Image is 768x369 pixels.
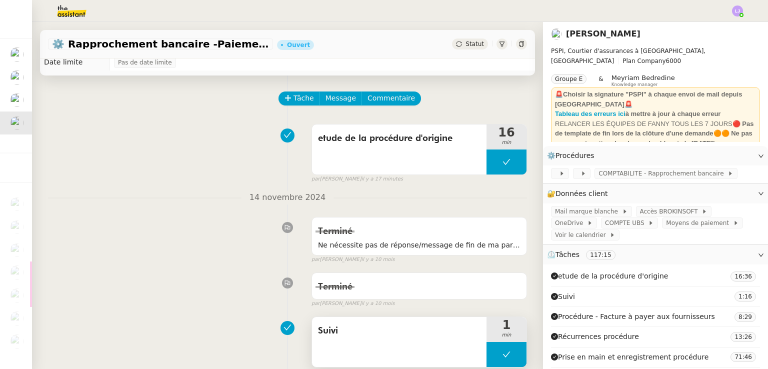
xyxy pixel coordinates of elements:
[361,91,421,105] button: Commentaire
[555,218,587,228] span: OneDrive
[465,40,484,47] span: Statut
[551,351,708,363] span: Prise en main et enregistrement procédure
[318,323,480,338] span: Suivi
[734,312,756,322] nz-tag: 8
[551,331,639,342] span: Récurrences procédure
[734,291,756,301] nz-tag: 1
[732,5,743,16] img: svg
[555,90,742,108] strong: 🚨Choisir la signature "PSPI" à chaque envoi de mail depuis [GEOGRAPHIC_DATA]🚨
[611,82,658,87] span: Knowledge manager
[744,273,752,280] span: 36
[551,311,715,322] span: Procédure - Facture à payer aux fournisseurs
[744,293,752,300] span: 16
[325,92,356,104] span: Message
[311,299,395,308] small: [PERSON_NAME]
[551,47,705,64] span: PSPI, Courtier d'assurances à [GEOGRAPHIC_DATA], [GEOGRAPHIC_DATA]
[640,206,702,216] span: Accès BROKINSOFT
[319,91,362,105] button: Message
[318,239,520,251] span: Ne nécessite pas de réponse/message de fin de ma part ici
[598,74,603,87] span: &
[311,299,320,308] span: par
[318,131,480,146] span: etude de la procédure d'origine
[622,57,665,64] span: Plan Company
[10,288,24,302] img: users%2F0zQGGmvZECeMseaPawnreYAQQyS2%2Favatar%2Feddadf8a-b06f-4db9-91c4-adeed775bb0f
[10,334,24,348] img: users%2Fa6PbEmLwvGXylUqKytRPpDpAx153%2Favatar%2Ffanny.png
[543,245,768,264] div: ⏲️Tâches 117:15
[311,175,403,183] small: [PERSON_NAME]
[555,230,609,240] span: Voir le calendrier
[605,218,648,228] span: COMPTE UBS
[10,47,24,61] img: users%2Fvjxz7HYmGaNTSE4yF5W2mFwJXra2%2Favatar%2Ff3aef901-807b-4123-bf55-4aed7c5d6af5
[666,218,732,228] span: Moyens de paiement
[486,319,526,331] span: 1
[10,265,24,279] img: users%2FSclkIUIAuBOhhDrbgjtrSikBoD03%2Favatar%2F48cbc63d-a03d-4817-b5bf-7f7aeed5f2a9
[551,28,562,39] img: users%2Fa6PbEmLwvGXylUqKytRPpDpAx153%2Favatar%2Ffanny.png
[118,57,172,67] span: Pas de date limite
[611,74,675,87] app-user-label: Knowledge manager
[730,332,756,342] nz-tag: 13
[730,352,756,362] nz-tag: 71
[551,291,575,302] span: Suivi
[744,313,752,320] span: 29
[742,293,744,300] span: :
[744,353,752,360] span: 46
[547,188,612,199] span: 🔐
[293,92,314,104] span: Tâche
[10,93,24,107] img: users%2FxgWPCdJhSBeE5T1N2ZiossozSlm1%2Favatar%2F5b22230b-e380-461f-81e9-808a3aa6de32
[586,250,615,260] nz-tag: 117:15
[555,206,622,216] span: Mail marque blanche
[10,220,24,234] img: users%2Fa6PbEmLwvGXylUqKytRPpDpAx153%2Favatar%2Ffanny.png
[486,126,526,138] span: 16
[311,175,320,183] span: par
[10,70,24,84] img: users%2Fa6PbEmLwvGXylUqKytRPpDpAx153%2Favatar%2Ffanny.png
[486,138,526,147] span: min
[40,54,110,70] td: Date limite
[742,273,744,280] span: :
[555,250,579,258] span: Tâches
[742,353,744,360] span: :
[555,151,594,159] span: Procédures
[551,74,586,84] nz-tag: Groupe E
[730,271,756,281] nz-tag: 16
[742,313,744,320] span: :
[547,250,623,258] span: ⏲️
[555,189,608,197] span: Données client
[318,227,352,236] span: Terminé
[311,255,320,264] span: par
[10,243,24,257] img: users%2FNmPW3RcGagVdwlUj0SIRjiM8zA23%2Favatar%2Fb3e8f68e-88d8-429d-a2bd-00fb6f2d12db
[311,255,395,264] small: [PERSON_NAME]
[10,116,24,130] img: users%2Fa6PbEmLwvGXylUqKytRPpDpAx153%2Favatar%2Ffanny.png
[598,168,727,178] span: COMPTABILITE - Rapprochement bancaire
[10,311,24,325] img: users%2Fa6PbEmLwvGXylUqKytRPpDpAx153%2Favatar%2Ffanny.png
[278,91,320,105] button: Tâche
[551,270,668,282] span: etude de la procédure d'origine
[742,333,744,340] span: :
[486,331,526,339] span: min
[744,333,752,340] span: 26
[666,57,681,64] span: 6000
[625,110,721,117] strong: à mettre à jour à chaque erreur
[361,255,395,264] span: il y a 10 mois
[241,191,333,204] span: 14 novembre 2024
[361,299,395,308] span: il y a 10 mois
[566,29,640,38] a: [PERSON_NAME]
[543,184,768,203] div: 🔐Données client
[52,39,269,49] span: ⚙️ Rapprochement bancaire -Paiements à viser [DATE]
[547,150,599,161] span: ⚙️
[543,146,768,165] div: ⚙️Procédures
[361,175,403,183] span: il y a 17 minutes
[611,74,675,81] span: Meyriam Bedredine
[287,42,310,48] div: Ouvert
[10,197,24,211] img: users%2Fa6PbEmLwvGXylUqKytRPpDpAx153%2Favatar%2Ffanny.png
[555,119,756,148] div: RELANCER LES ÉQUIPES DE FANNY TOUS LES 7 JOURS
[555,110,625,117] a: Tableau des erreurs ici
[367,92,415,104] span: Commentaire
[318,282,352,291] span: Terminé
[555,120,753,147] strong: 🔴 Pas de template de fin lors de la clôture d'une demande🟠🟠 Ne pas accuser réception des demandes...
